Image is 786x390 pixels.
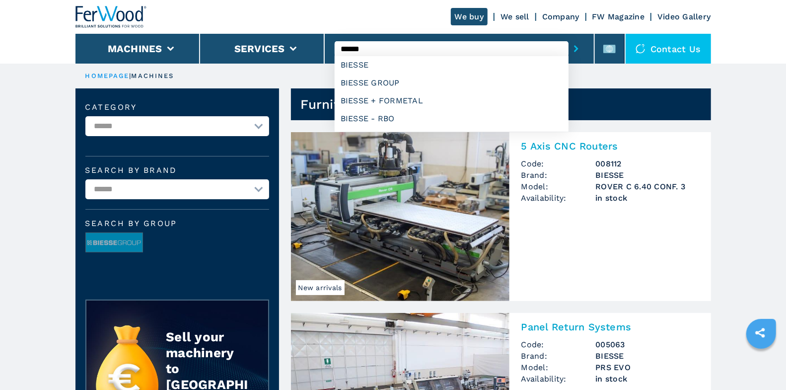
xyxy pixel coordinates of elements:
[521,339,596,350] span: Code:
[335,110,569,128] div: BIESSE - RBO
[521,373,596,385] span: Availability:
[85,72,130,79] a: HOMEPAGE
[86,233,143,253] img: image
[296,280,345,295] span: New arrivals
[596,158,699,169] h3: 008112
[542,12,579,21] a: Company
[301,96,500,112] h1: Furniture Production Machines
[234,43,285,55] button: Services
[85,103,269,111] label: Category
[521,321,699,333] h2: Panel Return Systems
[521,158,596,169] span: Code:
[335,92,569,110] div: BIESSE + FORMETAL
[569,37,584,60] button: submit-button
[129,72,131,79] span: |
[335,56,569,74] div: BIESSE
[596,169,699,181] h3: BIESSE
[596,192,699,204] span: in stock
[291,132,711,301] a: 5 Axis CNC Routers BIESSE ROVER C 6.40 CONF. 3New arrivals5 Axis CNC RoutersCode:008112Brand:BIES...
[596,373,699,385] span: in stock
[748,320,773,345] a: sharethis
[626,34,711,64] div: Contact us
[744,345,779,383] iframe: Chat
[521,362,596,373] span: Model:
[592,12,645,21] a: FW Magazine
[521,192,596,204] span: Availability:
[85,166,269,174] label: Search by brand
[596,181,699,192] h3: ROVER C 6.40 CONF. 3
[596,362,699,373] h3: PRS EVO
[636,44,645,54] img: Contact us
[291,132,509,301] img: 5 Axis CNC Routers BIESSE ROVER C 6.40 CONF. 3
[500,12,529,21] a: We sell
[657,12,711,21] a: Video Gallery
[108,43,162,55] button: Machines
[521,169,596,181] span: Brand:
[85,220,269,228] span: Search by group
[596,339,699,350] h3: 005063
[335,74,569,92] div: BIESSE GROUP
[132,72,174,80] p: machines
[451,8,488,25] a: We buy
[596,350,699,362] h3: BIESSE
[521,181,596,192] span: Model:
[75,6,147,28] img: Ferwood
[521,350,596,362] span: Brand:
[521,140,699,152] h2: 5 Axis CNC Routers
